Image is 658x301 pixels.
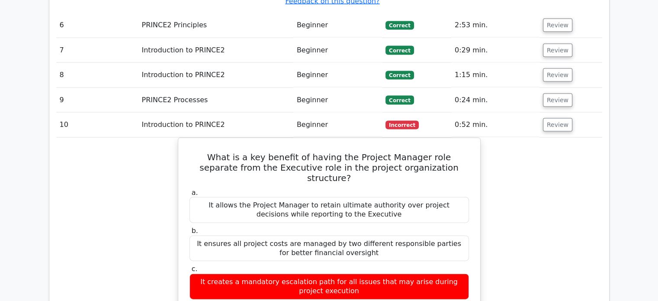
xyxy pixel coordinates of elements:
[543,19,572,32] button: Review
[138,63,293,87] td: Introduction to PRINCE2
[543,68,572,82] button: Review
[192,265,198,273] span: c.
[189,152,470,183] h5: What is a key benefit of having the Project Manager role separate from the Executive role in the ...
[451,13,539,38] td: 2:53 min.
[293,113,382,137] td: Beginner
[293,38,382,63] td: Beginner
[385,71,414,80] span: Correct
[543,44,572,57] button: Review
[451,38,539,63] td: 0:29 min.
[138,38,293,63] td: Introduction to PRINCE2
[189,236,469,262] div: It ensures all project costs are managed by two different responsible parties for better financia...
[451,63,539,87] td: 1:15 min.
[56,38,138,63] td: 7
[192,227,198,235] span: b.
[138,113,293,137] td: Introduction to PRINCE2
[138,88,293,113] td: PRINCE2 Processes
[56,113,138,137] td: 10
[385,96,414,104] span: Correct
[56,88,138,113] td: 9
[293,63,382,87] td: Beginner
[189,274,469,300] div: It creates a mandatory escalation path for all issues that may arise during project execution
[543,118,572,132] button: Review
[56,63,138,87] td: 8
[56,13,138,38] td: 6
[385,21,414,30] span: Correct
[192,188,198,197] span: a.
[451,113,539,137] td: 0:52 min.
[385,46,414,55] span: Correct
[543,94,572,107] button: Review
[385,121,419,129] span: Incorrect
[451,88,539,113] td: 0:24 min.
[138,13,293,38] td: PRINCE2 Principles
[293,13,382,38] td: Beginner
[189,197,469,223] div: It allows the Project Manager to retain ultimate authority over project decisions while reporting...
[293,88,382,113] td: Beginner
